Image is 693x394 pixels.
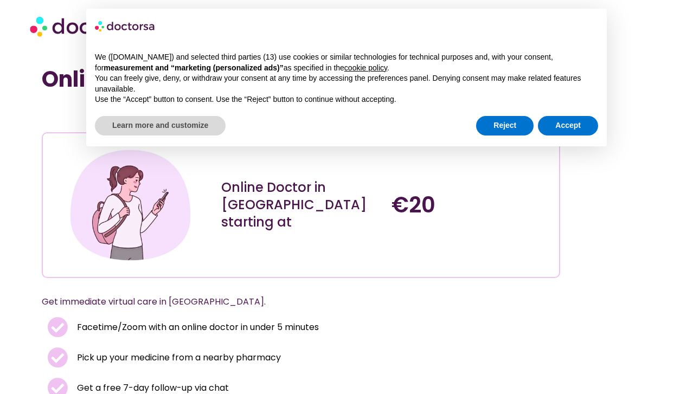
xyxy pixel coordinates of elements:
[42,66,560,92] h1: Online Doctor Near Me [GEOGRAPHIC_DATA]
[67,141,194,269] img: Illustration depicting a young woman in a casual outfit, engaged with her smartphone. She has a p...
[344,63,387,72] a: cookie policy
[392,192,551,218] h4: €20
[47,108,210,121] iframe: Customer reviews powered by Trustpilot
[476,116,534,135] button: Reject
[104,63,283,72] strong: measurement and “marketing (personalized ads)”
[95,52,598,73] p: We ([DOMAIN_NAME]) and selected third parties (13) use cookies or similar technologies for techni...
[95,73,598,94] p: You can freely give, deny, or withdraw your consent at any time by accessing the preferences pane...
[74,350,281,365] span: Pick up your medicine from a nearby pharmacy
[95,17,156,35] img: logo
[95,94,598,105] p: Use the “Accept” button to consent. Use the “Reject” button to continue without accepting.
[95,116,226,135] button: Learn more and customize
[538,116,598,135] button: Accept
[74,320,319,335] span: Facetime/Zoom with an online doctor in under 5 minutes
[221,179,381,231] div: Online Doctor in [GEOGRAPHIC_DATA] starting at
[42,294,534,309] p: Get immediate virtual care in [GEOGRAPHIC_DATA].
